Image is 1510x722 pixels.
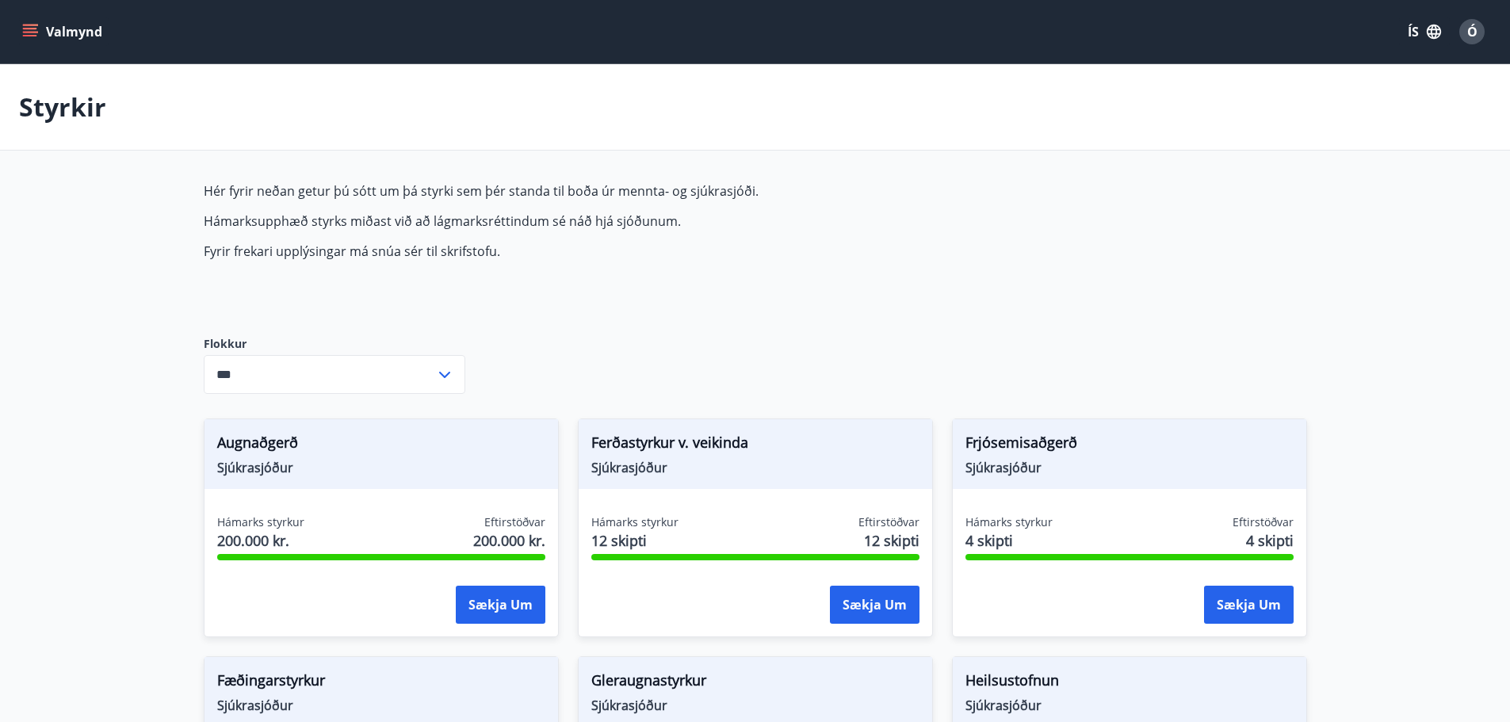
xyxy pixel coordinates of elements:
[591,697,919,714] span: Sjúkrasjóður
[965,530,1053,551] span: 4 skipti
[591,514,679,530] span: Hámarks styrkur
[204,212,952,230] p: Hámarksupphæð styrks miðast við að lágmarksréttindum sé náð hjá sjóðunum.
[1204,586,1294,624] button: Sækja um
[965,514,1053,530] span: Hámarks styrkur
[591,459,919,476] span: Sjúkrasjóður
[591,432,919,459] span: Ferðastyrkur v. veikinda
[965,432,1294,459] span: Frjósemisaðgerð
[204,243,952,260] p: Fyrir frekari upplýsingar má snúa sér til skrifstofu.
[1246,530,1294,551] span: 4 skipti
[965,670,1294,697] span: Heilsustofnun
[1467,23,1478,40] span: Ó
[456,586,545,624] button: Sækja um
[591,530,679,551] span: 12 skipti
[1453,13,1491,51] button: Ó
[204,336,465,352] label: Flokkur
[217,530,304,551] span: 200.000 kr.
[965,697,1294,714] span: Sjúkrasjóður
[965,459,1294,476] span: Sjúkrasjóður
[217,432,545,459] span: Augnaðgerð
[19,90,106,124] p: Styrkir
[473,530,545,551] span: 200.000 kr.
[864,530,919,551] span: 12 skipti
[591,670,919,697] span: Gleraugnastyrkur
[830,586,919,624] button: Sækja um
[217,514,304,530] span: Hámarks styrkur
[217,459,545,476] span: Sjúkrasjóður
[19,17,109,46] button: menu
[858,514,919,530] span: Eftirstöðvar
[1233,514,1294,530] span: Eftirstöðvar
[484,514,545,530] span: Eftirstöðvar
[217,670,545,697] span: Fæðingarstyrkur
[204,182,952,200] p: Hér fyrir neðan getur þú sótt um þá styrki sem þér standa til boða úr mennta- og sjúkrasjóði.
[1399,17,1450,46] button: ÍS
[217,697,545,714] span: Sjúkrasjóður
